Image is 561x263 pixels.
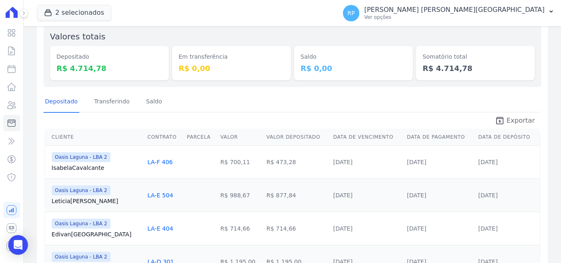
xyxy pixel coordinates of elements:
a: IsabelaCavalcante [52,164,141,172]
th: Contrato [144,129,184,146]
th: Data de Depósito [475,129,540,146]
span: Oasis Laguna - LBA 2 [52,219,110,229]
dd: R$ 4.714,78 [423,63,528,74]
td: R$ 473,28 [263,145,330,178]
a: Edivan[GEOGRAPHIC_DATA] [52,230,141,238]
span: Oasis Laguna - LBA 2 [52,152,110,162]
a: LA-E 404 [147,225,173,232]
dt: Depositado [57,53,162,61]
th: Data de Pagamento [404,129,475,146]
label: Valores totais [50,32,106,41]
dt: Em transferência [179,53,284,61]
dd: R$ 4.714,78 [57,63,162,74]
div: Open Intercom Messenger [8,235,28,255]
span: Oasis Laguna - LBA 2 [52,252,110,262]
a: [DATE] [407,225,426,232]
span: Exportar [506,116,535,126]
td: R$ 714,66 [263,212,330,245]
a: [DATE] [478,225,498,232]
a: [DATE] [407,192,426,199]
button: 2 selecionados [37,5,111,21]
td: R$ 700,11 [217,145,263,178]
a: [DATE] [478,192,498,199]
a: [DATE] [478,159,498,165]
dt: Saldo [301,53,406,61]
th: Valor Depositado [263,129,330,146]
a: [DATE] [333,192,352,199]
th: Cliente [45,129,145,146]
a: Leticia[PERSON_NAME] [52,197,141,205]
a: unarchive Exportar [488,116,541,127]
a: Saldo [145,91,164,113]
p: Ver opções [364,14,545,21]
td: R$ 714,66 [217,212,263,245]
dd: R$ 0,00 [179,63,284,74]
a: [DATE] [407,159,426,165]
dt: Somatório total [423,53,528,61]
i: unarchive [495,116,505,126]
a: LA-E 504 [147,192,173,199]
button: RP [PERSON_NAME] [PERSON_NAME][GEOGRAPHIC_DATA] Ver opções [336,2,561,25]
td: R$ 988,67 [217,178,263,212]
th: Data de Vencimento [330,129,404,146]
a: Depositado [44,91,80,113]
a: LA-F 406 [147,159,173,165]
td: R$ 877,84 [263,178,330,212]
th: Valor [217,129,263,146]
a: Transferindo [92,91,131,113]
th: Parcela [184,129,217,146]
span: Oasis Laguna - LBA 2 [52,185,110,195]
span: RP [347,10,355,16]
dd: R$ 0,00 [301,63,406,74]
p: [PERSON_NAME] [PERSON_NAME][GEOGRAPHIC_DATA] [364,6,545,14]
a: [DATE] [333,225,352,232]
a: [DATE] [333,159,352,165]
